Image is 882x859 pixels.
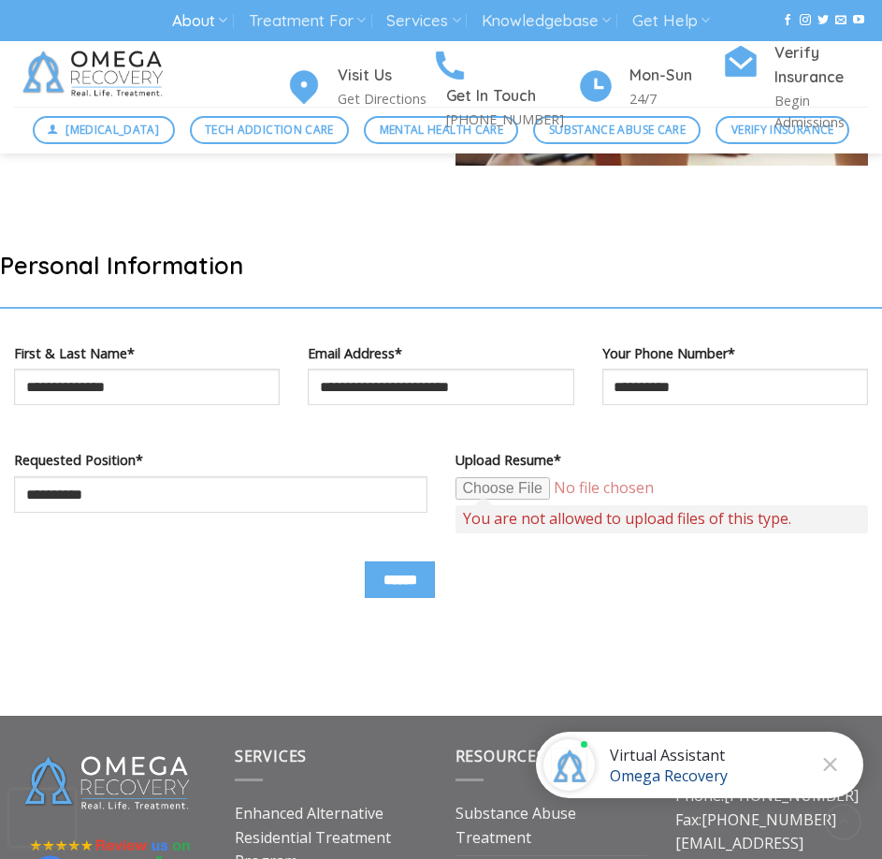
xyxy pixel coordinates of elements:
a: About [172,4,227,38]
span: You are not allowed to upload files of this type. [455,505,869,532]
a: Knowledgebase [482,4,611,38]
a: Send us an email [835,14,846,27]
a: Follow on YouTube [853,14,864,27]
label: Upload Resume* [455,449,869,471]
a: Follow on Twitter [817,14,829,27]
p: Get Directions [338,88,431,109]
a: [PHONE_NUMBER] [701,809,836,830]
a: Substance Abuse Treatment [455,796,648,855]
a: Get In Touch [PHONE_NUMBER] [431,44,577,130]
form: Contact form [14,250,868,641]
span: Resources [455,746,546,766]
h4: Mon-Sun [629,64,723,88]
a: Follow on Instagram [800,14,811,27]
h4: Verify Insurance [774,41,868,90]
img: Omega Recovery [14,41,178,107]
a: Visit Us Get Directions [285,64,431,109]
iframe: reCAPTCHA [9,790,75,846]
a: Services [386,4,460,38]
a: Get Help [632,4,710,38]
a: Go to top [825,804,861,840]
h4: Visit Us [338,64,431,88]
a: Follow on Facebook [782,14,793,27]
span: Services [235,746,307,766]
span: [MEDICAL_DATA] [65,121,159,138]
label: Email Address* [308,342,573,364]
a: [MEDICAL_DATA] [33,116,175,144]
label: Your Phone Number* [602,342,868,364]
a: Verify Insurance Begin Admissions [722,41,868,133]
a: Tech Addiction Care [190,116,350,144]
label: Requested Position* [14,449,427,471]
label: First & Last Name* [14,342,280,364]
p: Begin Admissions [774,90,868,133]
p: 24/7 [629,88,723,109]
a: Treatment For [249,4,366,38]
h4: Get In Touch [446,84,577,109]
p: [PHONE_NUMBER] [446,109,577,130]
span: Tech Addiction Care [205,121,334,138]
